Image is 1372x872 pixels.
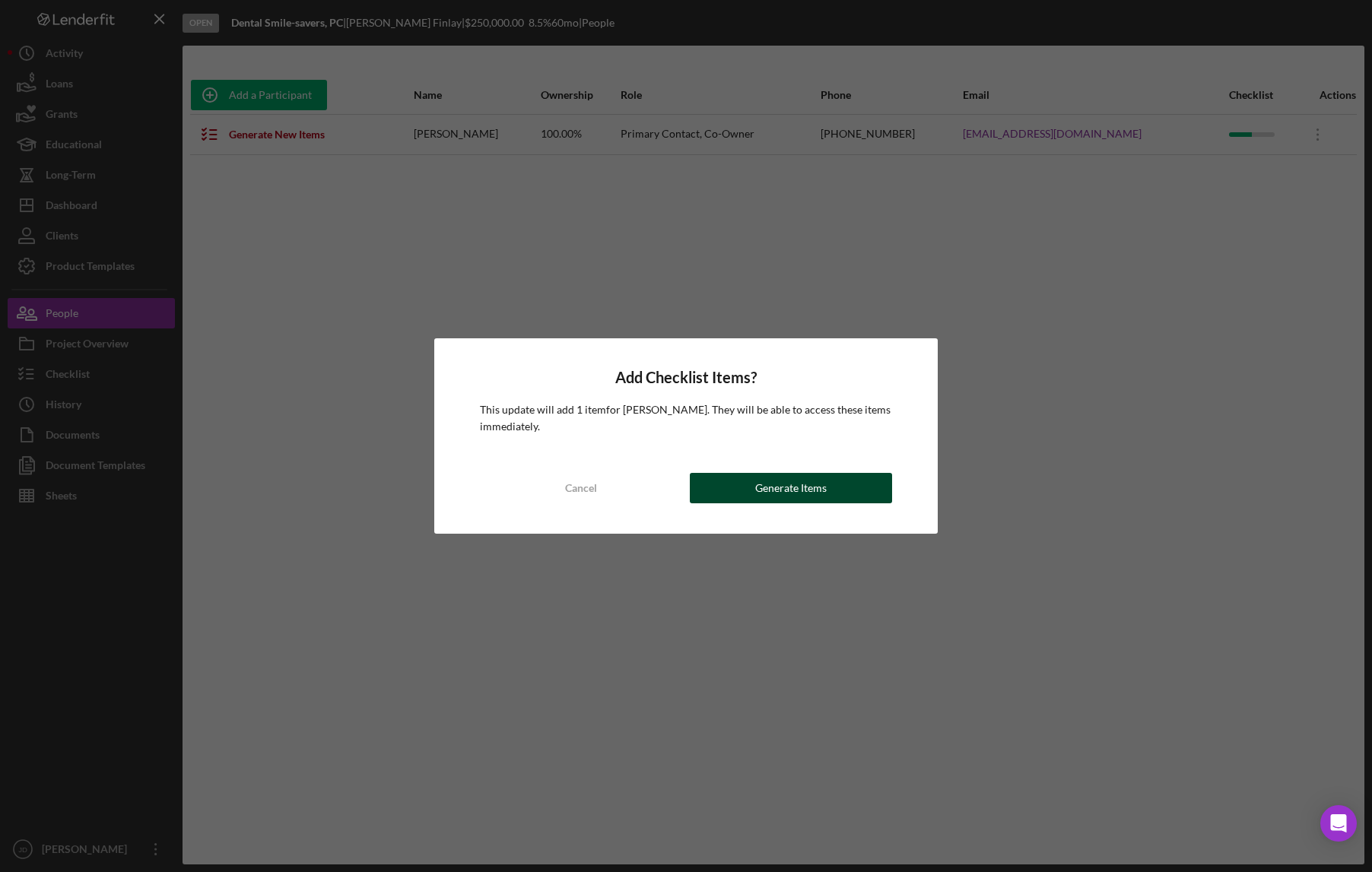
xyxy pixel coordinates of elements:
button: Generate Items [690,473,892,503]
div: Generate Items [755,473,827,503]
div: Cancel [565,473,597,503]
div: Open Intercom Messenger [1320,805,1357,842]
button: Cancel [480,473,682,503]
p: This update will add 1 item for [PERSON_NAME] . They will be able to access these items immediately. [480,401,891,436]
h4: Add Checklist Items? [480,369,891,386]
